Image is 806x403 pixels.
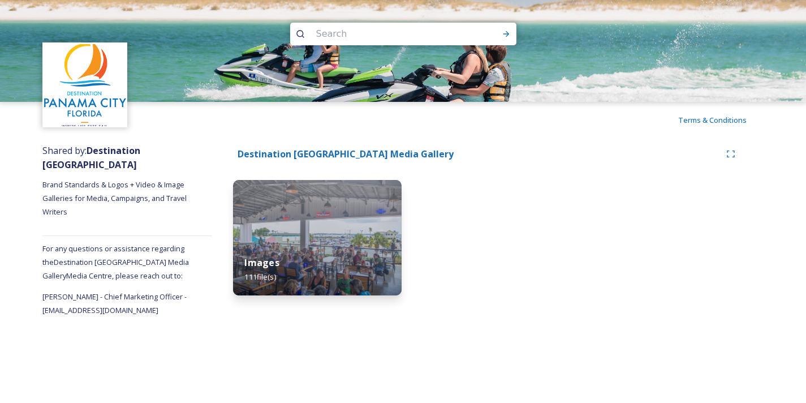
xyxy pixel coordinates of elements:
span: Terms & Conditions [678,115,747,125]
span: Shared by: [42,144,140,171]
strong: Destination [GEOGRAPHIC_DATA] Media Gallery [238,148,454,160]
input: Search [311,22,466,46]
a: Terms & Conditions [678,113,764,127]
strong: Images [244,256,279,269]
span: 111 file(s) [244,272,275,282]
span: Brand Standards & Logos + Video & Image Galleries for Media, Campaigns, and Travel Writers [42,179,188,217]
img: e07c332a-f3d3-45ad-a807-be54e76ef477.jpg [233,180,402,295]
img: download.png [44,44,126,126]
span: For any questions or assistance regarding the Destination [GEOGRAPHIC_DATA] Media Gallery Media C... [42,243,189,281]
strong: Destination [GEOGRAPHIC_DATA] [42,144,140,171]
span: [PERSON_NAME] - Chief Marketing Officer - [EMAIL_ADDRESS][DOMAIN_NAME] [42,291,188,315]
